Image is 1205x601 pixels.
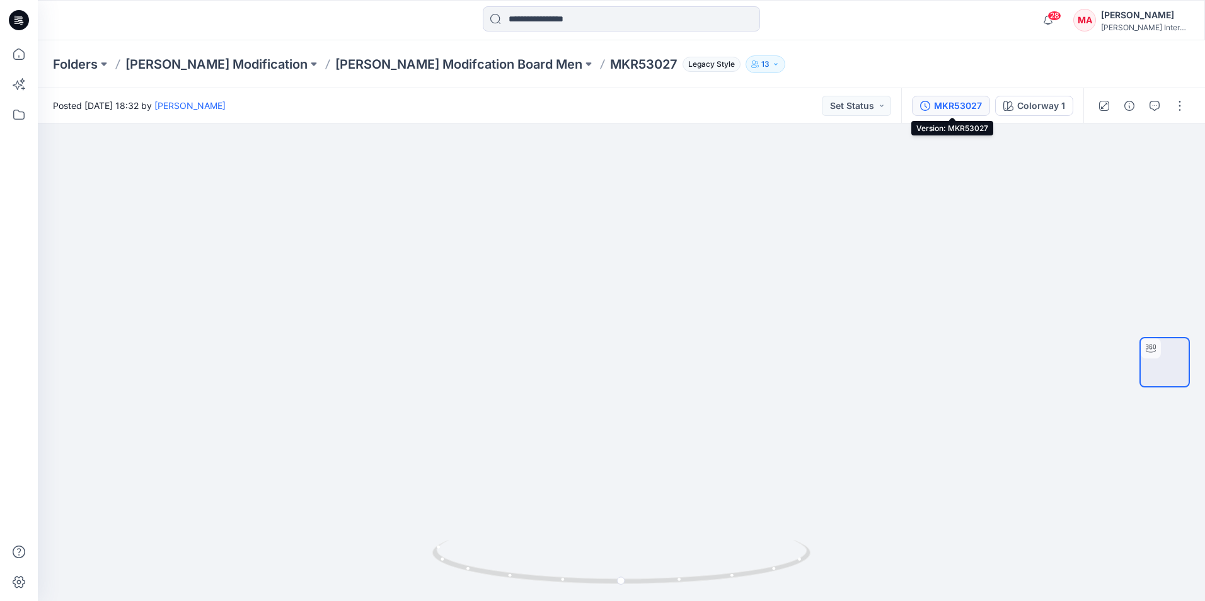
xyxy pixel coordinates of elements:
img: turntable-17-07-2025-12:32:47 [1141,338,1189,386]
span: Legacy Style [683,57,741,72]
button: Colorway 1 [995,96,1073,116]
a: [PERSON_NAME] Modification [125,55,308,73]
div: MKR53027 [934,99,982,113]
button: 13 [746,55,785,73]
div: [PERSON_NAME] [1101,8,1189,23]
a: [PERSON_NAME] Modifcation Board Men [335,55,582,73]
a: [PERSON_NAME] [154,100,226,111]
span: 28 [1047,11,1061,21]
div: [PERSON_NAME] International [1101,23,1189,32]
button: Details [1119,96,1139,116]
p: 13 [761,57,770,71]
button: MKR53027 [912,96,990,116]
span: Posted [DATE] 18:32 by [53,99,226,112]
p: MKR53027 [610,55,677,73]
div: Colorway 1 [1017,99,1065,113]
button: Legacy Style [677,55,741,73]
div: MA [1073,9,1096,31]
a: Folders [53,55,98,73]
